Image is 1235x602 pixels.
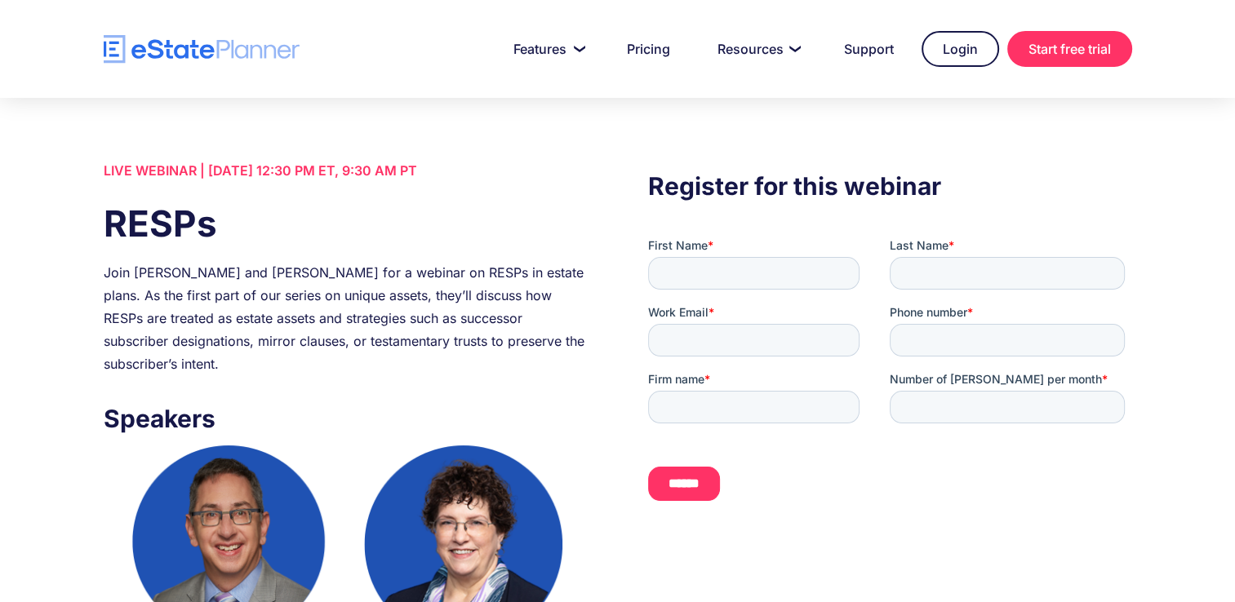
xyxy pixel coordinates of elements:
h1: RESPs [104,198,587,249]
a: Features [494,33,599,65]
h3: Speakers [104,400,587,437]
h3: Register for this webinar [648,167,1131,205]
a: home [104,35,300,64]
a: Pricing [607,33,690,65]
a: Support [824,33,913,65]
a: Login [922,31,999,67]
iframe: Form 0 [648,237,1131,529]
a: Resources [698,33,816,65]
div: LIVE WEBINAR | [DATE] 12:30 PM ET, 9:30 AM PT [104,159,587,182]
a: Start free trial [1007,31,1132,67]
div: Join [PERSON_NAME] and [PERSON_NAME] for a webinar on RESPs in estate plans. As the first part of... [104,261,587,375]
